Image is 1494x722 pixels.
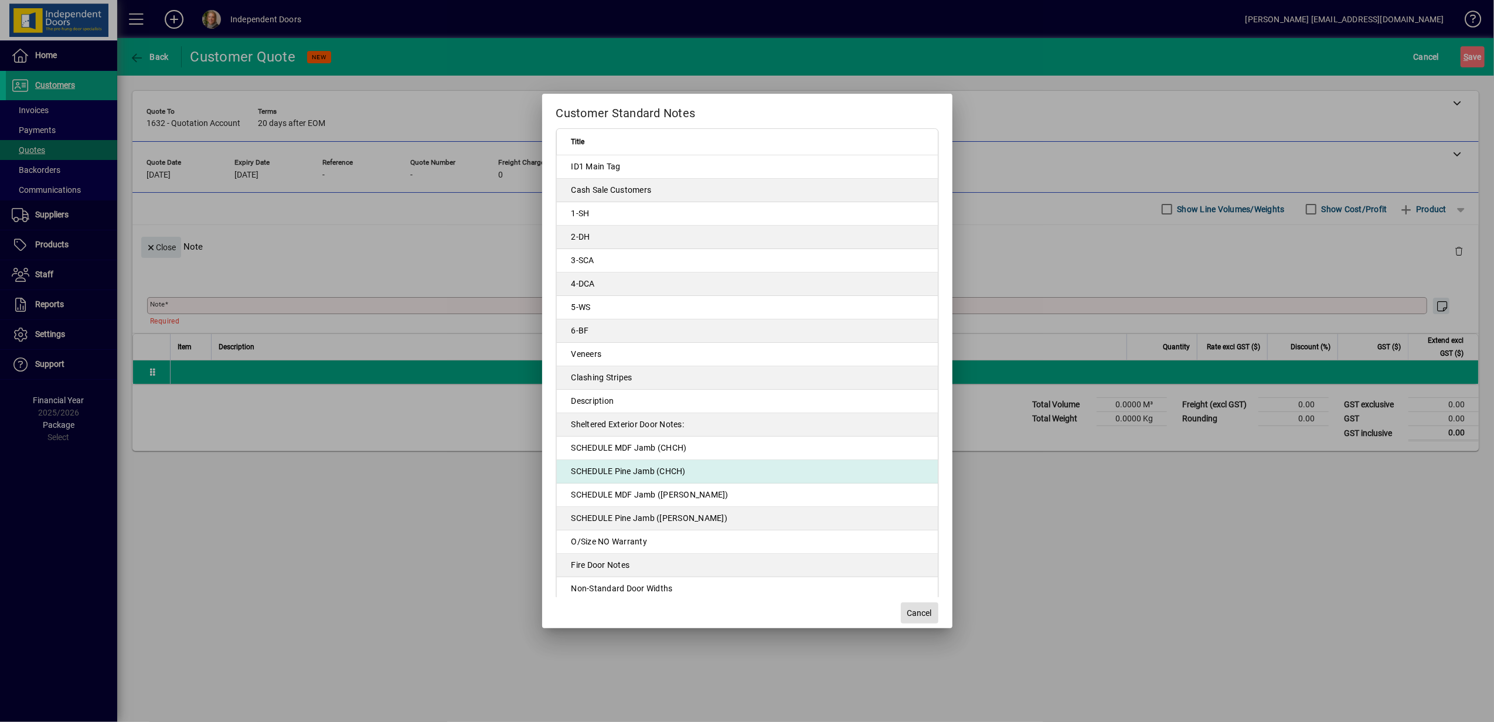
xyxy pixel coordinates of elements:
span: Cancel [907,607,932,619]
td: Clashing Stripes [557,366,938,390]
td: 6-BF [557,319,938,343]
td: Sheltered Exterior Door Notes: [557,413,938,437]
td: SCHEDULE Pine Jamb ([PERSON_NAME]) [557,507,938,530]
td: Veneers [557,343,938,366]
td: SCHEDULE MDF Jamb ([PERSON_NAME]) [557,483,938,507]
td: 1-SH [557,202,938,226]
td: 5-WS [557,296,938,319]
td: ID1 Main Tag [557,155,938,179]
td: Description [557,390,938,413]
td: Cash Sale Customers [557,179,938,202]
td: O/Size NO Warranty [557,530,938,554]
td: 4-DCA [557,273,938,296]
td: SCHEDULE MDF Jamb (CHCH) [557,437,938,460]
span: Title [571,135,585,148]
td: 3-SCA [557,249,938,273]
td: Fire Door Notes [557,554,938,577]
td: 2-DH [557,226,938,249]
button: Cancel [901,602,938,624]
h2: Customer Standard Notes [542,94,952,128]
td: Non-Standard Door Widths [557,577,938,601]
td: SCHEDULE Pine Jamb (CHCH) [557,460,938,483]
